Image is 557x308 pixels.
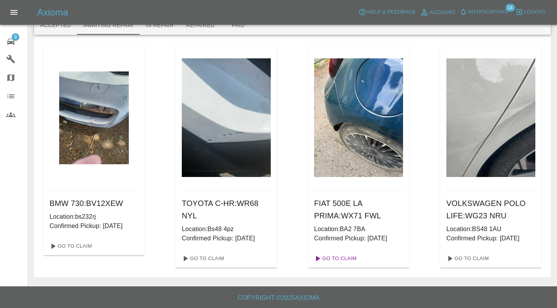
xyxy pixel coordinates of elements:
[513,6,548,18] button: Logout
[314,225,403,234] p: Location: BA2 7BA
[180,16,221,35] button: Repaired
[314,197,403,222] h6: FIAT 500E LA PRIMA : WX71 FWL
[221,16,256,35] button: Paid
[311,252,359,265] a: Go To Claim
[357,6,417,18] button: Help & Feedback
[418,6,458,19] a: Account
[179,252,226,265] a: Go To Claim
[140,16,180,35] button: In Repair
[446,197,535,222] h6: VOLKSWAGEN POLO LIFE : WG23 NRU
[34,16,77,35] button: Accepted
[5,3,23,22] button: Open drawer
[367,8,415,17] span: Help & Feedback
[314,234,403,243] p: Confirmed Pickup: [DATE]
[182,197,271,222] h6: TOYOTA C-HR : WR68 NYL
[430,8,456,17] span: Account
[446,234,535,243] p: Confirmed Pickup: [DATE]
[50,197,138,209] h6: BMW 730 : BV12XEW
[505,4,515,12] span: 14
[50,221,138,231] p: Confirmed Pickup: [DATE]
[12,33,19,41] span: 9
[77,16,139,35] button: Awaiting Repair
[458,6,510,18] button: Notifications
[443,252,491,265] a: Go To Claim
[6,293,551,303] h6: Copyright © 2025 Axioma
[46,240,94,252] a: Go To Claim
[468,8,508,17] span: Notifications
[50,212,138,221] p: Location: bs232rj
[524,8,546,17] span: Logout
[446,225,535,234] p: Location: BS48 1AU
[182,234,271,243] p: Confirmed Pickup: [DATE]
[182,225,271,234] p: Location: Bs48 4pz
[37,6,68,19] h5: Axioma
